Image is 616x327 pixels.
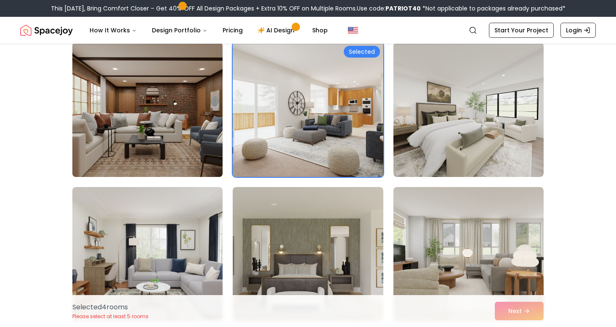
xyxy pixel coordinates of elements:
[83,22,335,39] nav: Main
[393,187,544,322] img: Room room-18
[72,302,149,312] p: Selected 4 room s
[344,46,380,58] div: Selected
[145,22,214,39] button: Design Portfolio
[233,42,383,177] img: Room room-14
[357,4,421,13] span: Use code:
[305,22,335,39] a: Shop
[83,22,143,39] button: How It Works
[489,23,554,38] a: Start Your Project
[421,4,566,13] span: *Not applicable to packages already purchased*
[72,313,149,320] p: Please select at least 5 rooms
[348,25,358,35] img: United States
[69,39,226,180] img: Room room-13
[51,4,566,13] div: This [DATE], Bring Comfort Closer – Get 40% OFF All Design Packages + Extra 10% OFF on Multiple R...
[20,22,73,39] a: Spacejoy
[233,187,383,322] img: Room room-17
[560,23,596,38] a: Login
[20,22,73,39] img: Spacejoy Logo
[393,42,544,177] img: Room room-15
[20,17,596,44] nav: Global
[385,4,421,13] b: PATRIOT40
[251,22,304,39] a: AI Design
[216,22,250,39] a: Pricing
[72,187,223,322] img: Room room-16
